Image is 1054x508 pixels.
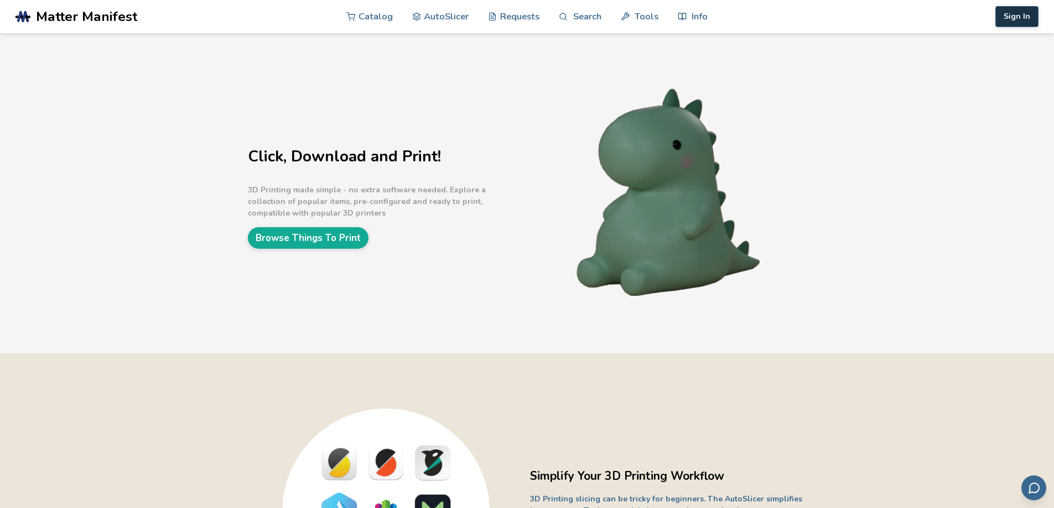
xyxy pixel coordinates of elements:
button: Sign In [995,6,1039,27]
span: Matter Manifest [36,9,137,24]
h1: Click, Download and Print! [248,148,525,165]
button: Send feedback via email [1021,475,1046,500]
p: 3D Printing made simple - no extra software needed. Explore a collection of popular items, pre-co... [248,184,525,219]
a: Browse Things To Print [248,227,368,249]
h2: Simplify Your 3D Printing Workflow [530,468,807,485]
